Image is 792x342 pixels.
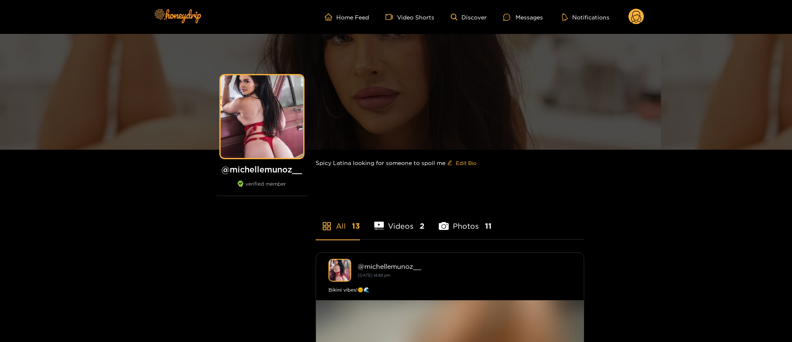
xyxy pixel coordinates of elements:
a: Discover [451,14,487,21]
span: Edit Bio [456,159,476,167]
li: Photos [439,202,492,239]
span: 2 [420,221,424,231]
button: Notifications [559,13,612,21]
div: @ michellemunoz__ [358,263,571,270]
div: verified member [216,181,307,196]
span: 11 [485,221,492,231]
span: 13 [352,221,360,231]
small: [DATE] 14:48 pm [358,273,390,277]
div: Messages [503,12,543,22]
span: video-camera [385,13,397,21]
h1: @ michellemunoz__ [216,164,307,175]
li: All [316,202,360,239]
a: Video Shorts [385,13,434,21]
span: appstore [322,221,332,231]
span: edit [447,160,452,166]
a: Home Feed [325,13,369,21]
div: Bikini vibes!🌞🌊 [328,286,571,294]
img: michellemunoz__ [328,259,351,282]
span: home [325,13,336,21]
li: Videos [374,202,425,239]
button: editEdit Bio [445,156,478,170]
div: Spicy Latina looking for someone to spoil me [316,150,584,176]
